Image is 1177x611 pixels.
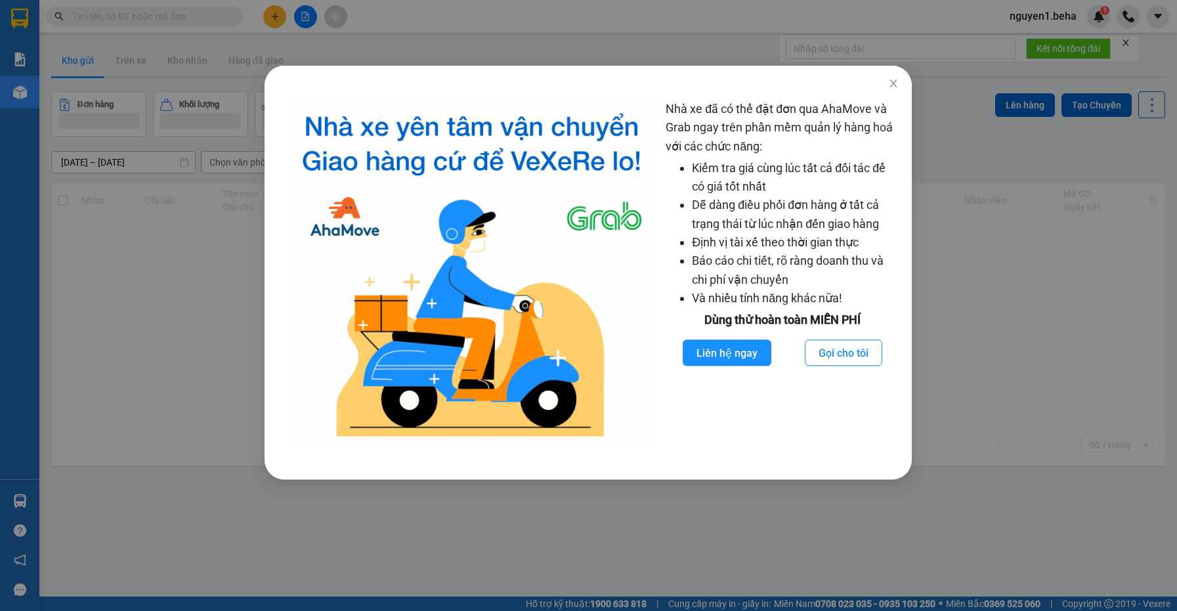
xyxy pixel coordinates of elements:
div: Dùng thử hoàn toàn MIỄN PHÍ [666,311,899,329]
button: Liên hệ ngay [683,340,771,366]
img: logo [288,100,655,447]
span: Liên hệ ngay [696,345,758,361]
span: Gọi cho tôi [819,345,868,361]
li: Và nhiều tính năng khác nữa! [693,289,899,307]
li: Dễ dàng điều phối đơn hàng ở tất cả trạng thái từ lúc nhận đến giao hàng [693,196,899,233]
button: Gọi cho tôi [805,340,882,366]
span: close [889,78,899,89]
li: Báo cáo chi tiết, rõ ràng doanh thu và chi phí vận chuyển [693,252,899,289]
div: Nhà xe đã có thể đặt đơn qua AhaMove và Grab ngay trên phần mềm quản lý hàng hoá với các chức năng: [666,100,899,447]
li: Định vị tài xế theo thời gian thực [693,233,899,252]
li: Kiểm tra giá cùng lúc tất cả đối tác để có giá tốt nhất [693,159,899,196]
button: Close [876,66,912,102]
